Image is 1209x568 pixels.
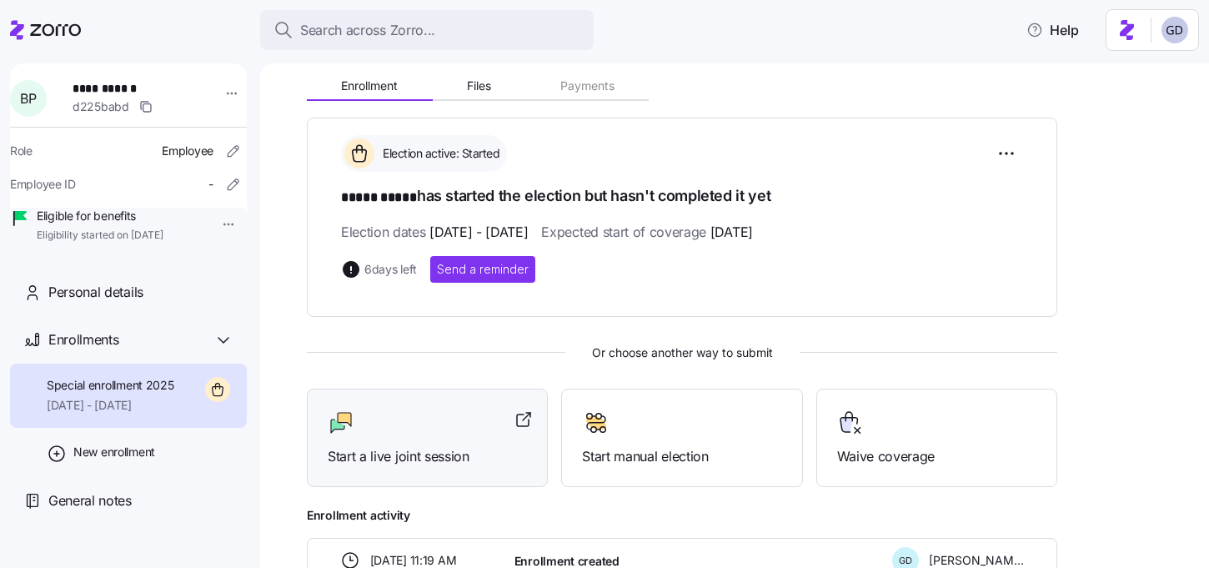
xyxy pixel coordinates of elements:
[437,261,529,278] span: Send a reminder
[541,222,752,243] span: Expected start of coverage
[341,80,398,92] span: Enrollment
[10,143,33,159] span: Role
[307,507,1057,524] span: Enrollment activity
[37,229,163,243] span: Eligibility started on [DATE]
[341,185,1023,209] h1: has started the election but hasn't completed it yet
[429,222,528,243] span: [DATE] - [DATE]
[300,20,435,41] span: Search across Zorro...
[47,377,174,394] span: Special enrollment 2025
[1026,20,1079,40] span: Help
[10,176,76,193] span: Employee ID
[328,446,527,467] span: Start a live joint session
[341,222,528,243] span: Election dates
[37,208,163,224] span: Eligible for benefits
[260,10,594,50] button: Search across Zorro...
[47,397,174,414] span: [DATE] - [DATE]
[467,80,491,92] span: Files
[430,256,535,283] button: Send a reminder
[1013,13,1092,47] button: Help
[48,282,143,303] span: Personal details
[73,98,129,115] span: d225babd
[899,556,912,565] span: G D
[837,446,1036,467] span: Waive coverage
[208,176,213,193] span: -
[582,446,781,467] span: Start manual election
[48,490,132,511] span: General notes
[162,143,213,159] span: Employee
[73,444,155,460] span: New enrollment
[307,344,1057,362] span: Or choose another way to submit
[364,261,417,278] span: 6 days left
[378,145,499,162] span: Election active: Started
[48,329,118,350] span: Enrollments
[20,92,36,105] span: B P
[710,222,753,243] span: [DATE]
[1161,17,1188,43] img: 68a7f73c8a3f673b81c40441e24bb121
[560,80,615,92] span: Payments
